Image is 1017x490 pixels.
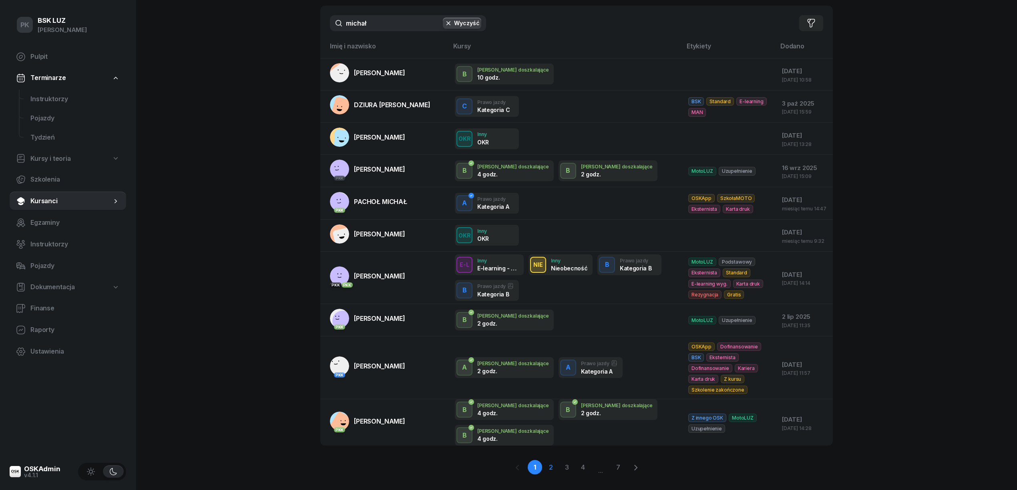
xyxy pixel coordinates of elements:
[459,100,470,113] div: C
[477,410,519,416] div: 4 godz.
[24,466,60,472] div: OSKAdmin
[334,427,346,432] div: PKK
[721,375,744,383] span: Z kursu
[530,260,546,270] div: NIE
[30,94,120,104] span: Instruktorzy
[776,41,833,58] th: Dodano
[459,164,470,178] div: B
[354,230,405,238] span: [PERSON_NAME]
[688,375,718,383] span: Karta druk
[688,316,716,324] span: MotoLUZ
[30,325,120,335] span: Raporty
[688,280,731,288] span: E-learning wyg.
[477,139,489,146] div: OKR
[456,98,472,114] button: C
[330,128,405,147] a: [PERSON_NAME]
[477,132,489,137] div: Inny
[620,258,651,263] div: Prawo jazdy
[688,108,706,116] span: MAN
[30,174,120,185] span: Szkolenia
[688,258,716,266] span: MotoLUZ
[563,164,573,178] div: B
[10,69,126,87] a: Terminarze
[30,73,66,83] span: Terminarze
[782,270,826,280] div: [DATE]
[477,67,549,72] div: [PERSON_NAME] doszkalające
[724,290,744,299] span: Gratis
[354,362,405,370] span: [PERSON_NAME]
[320,41,448,58] th: Imię i nazwisko
[342,282,353,288] div: PKK
[477,368,519,374] div: 2 godz.
[334,176,346,181] div: PKK
[563,361,574,374] div: A
[10,47,126,66] a: Pulpit
[581,164,653,169] div: [PERSON_NAME] doszkalające
[477,320,519,327] div: 2 godz.
[576,460,590,474] a: 4
[581,368,617,375] div: Kategoria A
[477,428,549,434] div: [PERSON_NAME] doszkalające
[456,66,472,82] button: B
[719,316,756,324] span: Uzupełnienie
[477,313,549,318] div: [PERSON_NAME] doszkalające
[30,239,120,250] span: Instruktorzy
[782,130,826,141] div: [DATE]
[459,403,470,417] div: B
[459,196,470,210] div: A
[560,360,576,376] button: A
[729,414,757,422] span: MotoLUZ
[782,66,826,76] div: [DATE]
[782,312,826,322] div: 2 lip 2025
[620,265,651,272] div: Kategoria B
[10,170,126,189] a: Szkolenia
[459,284,470,297] div: B
[551,265,587,272] div: Nieobecność
[688,97,704,106] span: BSK
[20,22,30,28] span: PK
[330,224,405,244] a: [PERSON_NAME]
[30,196,112,206] span: Kursanci
[477,258,519,263] div: Inny
[10,320,126,340] a: Raporty
[334,372,346,378] div: PKK
[581,410,623,416] div: 2 godz.
[456,227,472,243] button: OKR
[477,74,519,81] div: 10 godz.
[330,95,430,114] a: DZIURA [PERSON_NAME]
[688,424,725,433] span: Uzupełnienie
[599,257,615,273] button: B
[735,364,758,372] span: Kariera
[688,290,722,299] span: Rezygnacja
[782,98,826,109] div: 3 paź 2025
[10,192,126,211] a: Kursanci
[592,460,609,475] span: ...
[581,403,653,408] div: [PERSON_NAME] doszkalające
[354,133,405,141] span: [PERSON_NAME]
[477,196,509,202] div: Prawo jazdy
[477,164,549,169] div: [PERSON_NAME] doszkalające
[782,206,826,211] div: miesiąc temu 14:47
[10,278,126,296] a: Dokumentacja
[10,235,126,254] a: Instruktorzy
[688,414,726,422] span: Z innego OSK
[443,18,481,29] button: Wyczyść
[456,131,472,147] button: OKR
[24,90,126,109] a: Instruktorzy
[782,77,826,82] div: [DATE] 10:58
[477,106,510,113] div: Kategoria C
[782,163,826,173] div: 16 wrz 2025
[723,205,753,213] span: Karta druk
[330,356,405,376] a: PKK[PERSON_NAME]
[611,460,625,474] a: 7
[24,472,60,478] div: v4.1.1
[477,265,519,272] div: E-learning - 90 dni
[551,258,587,263] div: Inny
[30,154,71,164] span: Kursy i teoria
[354,101,430,109] span: DZIURA [PERSON_NAME]
[10,150,126,168] a: Kursy i teoria
[10,299,126,318] a: Finanse
[459,313,470,327] div: B
[723,268,750,277] span: Standard
[736,97,766,106] span: E-learning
